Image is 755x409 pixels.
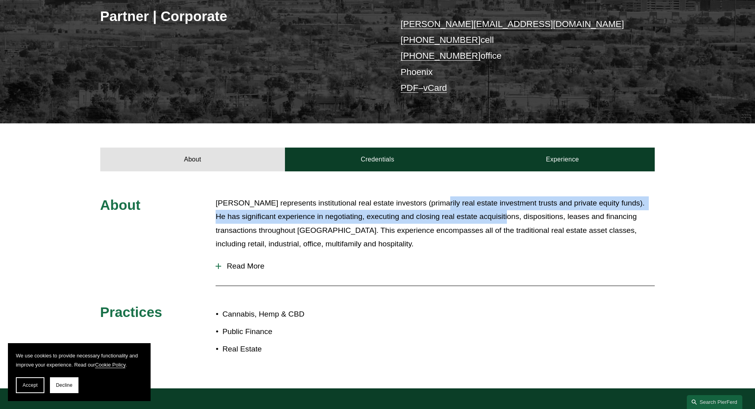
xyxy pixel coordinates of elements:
span: Accept [23,382,38,388]
a: [PHONE_NUMBER] [401,51,481,61]
a: [PHONE_NUMBER] [401,35,481,45]
a: [PERSON_NAME][EMAIL_ADDRESS][DOMAIN_NAME] [401,19,624,29]
p: Cannabis, Hemp & CBD [222,307,377,321]
button: Decline [50,377,78,393]
h3: Partner | Corporate [100,8,378,25]
span: Decline [56,382,73,388]
a: vCard [423,83,447,93]
p: Real Estate [222,342,377,356]
span: Read More [221,262,655,271]
p: [PERSON_NAME] represents institutional real estate investors (primarily real estate investment tr... [216,196,655,251]
button: Accept [16,377,44,393]
a: Search this site [687,395,742,409]
p: We use cookies to provide necessary functionality and improve your experience. Read our . [16,351,143,369]
button: Read More [216,256,655,277]
span: Practices [100,304,162,320]
p: cell office Phoenix – [401,16,632,96]
a: Credentials [285,148,470,171]
span: About [100,197,141,213]
a: Cookie Policy [95,362,126,368]
a: Experience [470,148,655,171]
a: PDF [401,83,419,93]
section: Cookie banner [8,343,151,401]
p: Public Finance [222,325,377,339]
a: About [100,148,285,171]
